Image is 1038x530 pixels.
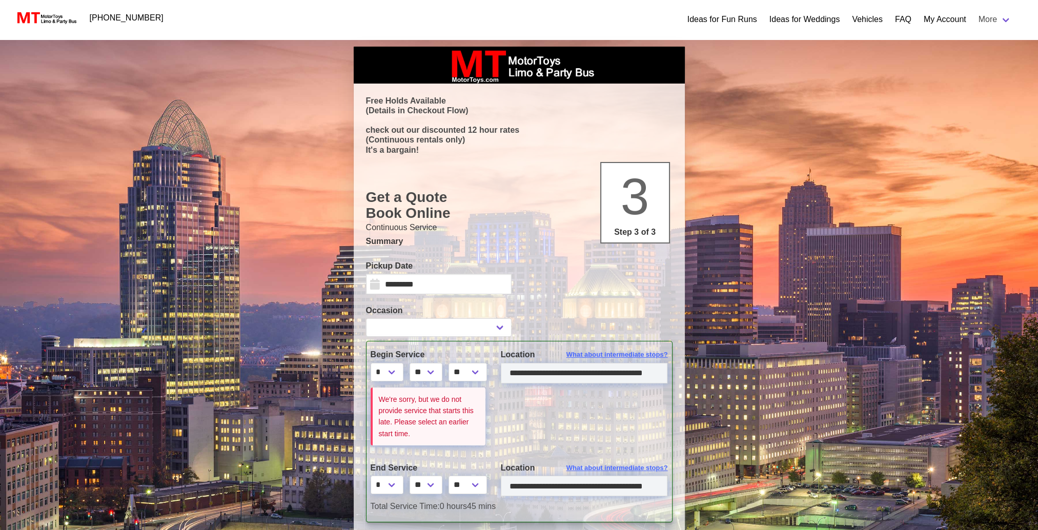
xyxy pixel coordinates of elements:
[366,135,673,145] p: (Continuous rentals only)
[852,13,883,26] a: Vehicles
[366,304,512,317] label: Occasion
[366,106,673,115] p: (Details in Checkout Flow)
[366,96,673,106] p: Free Holds Available
[972,9,1017,30] a: More
[14,11,77,25] img: MotorToys Logo
[501,463,535,472] span: Location
[566,463,668,473] span: What about intermediate stops?
[371,349,485,361] label: Begin Service
[467,502,496,511] span: 45 mins
[371,502,440,511] span: Total Service Time:
[895,13,911,26] a: FAQ
[769,13,840,26] a: Ideas for Weddings
[605,226,665,238] p: Step 3 of 3
[621,168,649,225] span: 3
[366,235,673,248] p: Summary
[366,260,512,272] label: Pickup Date
[924,13,966,26] a: My Account
[366,125,673,135] p: check out our discounted 12 hour rates
[687,13,757,26] a: Ideas for Fun Runs
[371,462,485,474] label: End Service
[566,350,668,360] span: What about intermediate stops?
[442,47,596,84] img: box_logo_brand.jpeg
[363,500,676,513] div: 0 hours
[366,189,673,221] h1: Get a Quote Book Online
[379,395,474,438] small: We're sorry, but we do not provide service that starts this late. Please select an earlier start ...
[84,8,170,28] a: [PHONE_NUMBER]
[366,145,673,155] p: It's a bargain!
[501,350,535,359] span: Location
[366,221,673,234] p: Continuous Service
